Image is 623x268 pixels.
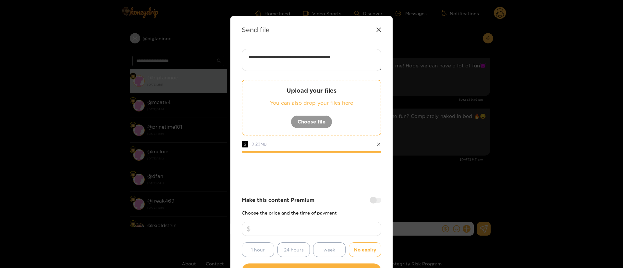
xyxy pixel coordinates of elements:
[255,87,368,94] p: Upload your files
[354,246,376,253] span: No expiry
[284,246,304,253] span: 24 hours
[255,99,368,107] p: You can also drop your files here
[251,142,267,146] span: 0.20 MB
[313,242,346,257] button: week
[349,242,381,257] button: No expiry
[291,115,332,128] button: Choose file
[324,246,335,253] span: week
[251,246,265,253] span: 1 hour
[242,242,274,257] button: 1 hour
[242,141,248,147] span: 2
[242,210,381,215] p: Choose the price and the time of payment
[242,26,270,33] strong: Send file
[277,242,310,257] button: 24 hours
[242,196,314,204] strong: Make this content Premium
